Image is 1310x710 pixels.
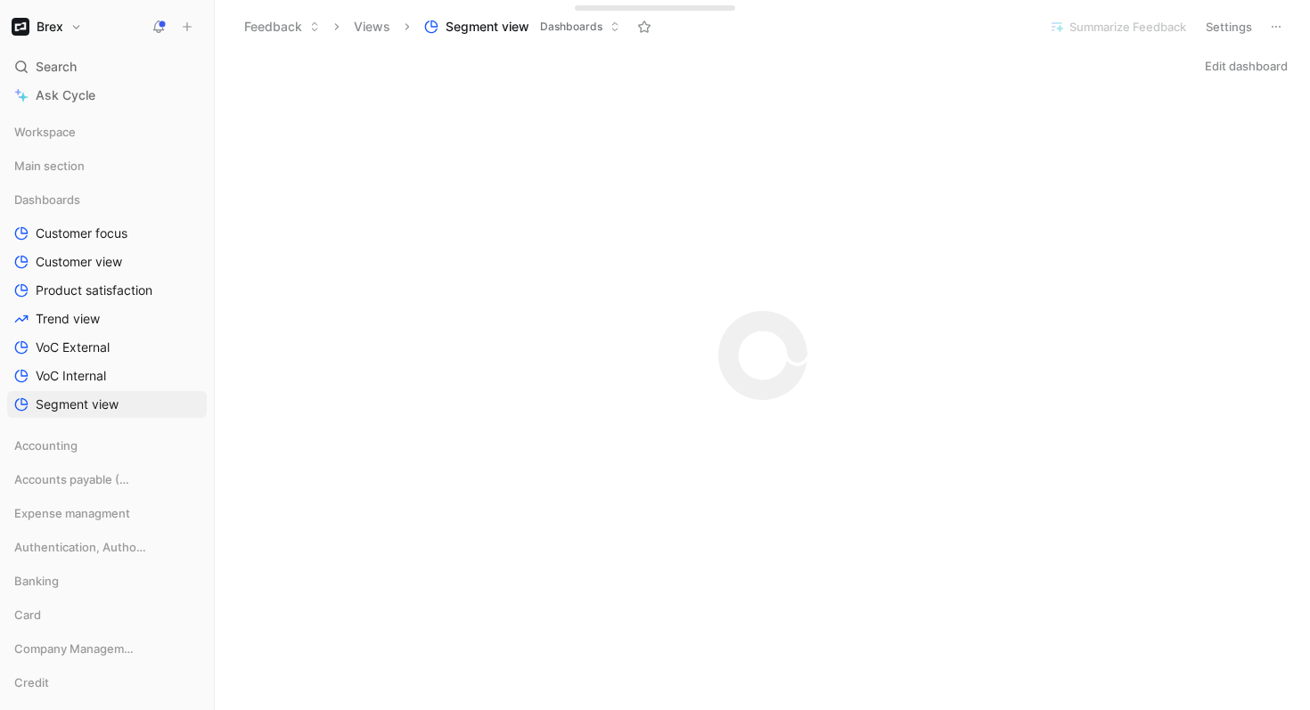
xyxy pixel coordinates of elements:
a: Customer view [7,249,207,275]
div: Main section [7,152,207,184]
a: Product satisfaction [7,277,207,304]
span: Workspace [14,123,76,141]
a: Ask Cycle [7,82,207,109]
div: Company Management [7,635,207,662]
a: Customer focus [7,220,207,247]
div: Expense managment [7,500,207,532]
span: Banking [14,572,59,590]
button: Settings [1198,14,1260,39]
span: Accounts payable (AP) [14,470,134,488]
div: Expense managment [7,500,207,526]
span: Product satisfaction [36,282,152,299]
div: Credit [7,669,207,701]
div: Workspace [7,118,207,145]
span: Company Management [14,640,135,657]
span: Segment view [36,396,119,413]
span: Ask Cycle [36,85,95,106]
div: DashboardsCustomer focusCustomer viewProduct satisfactionTrend viewVoC ExternalVoC InternalSegmen... [7,186,207,418]
span: Accounting [14,437,78,454]
div: Dashboards [7,186,207,213]
div: Authentication, Authorization & Auditing [7,534,207,560]
div: Banking [7,567,207,600]
span: Main section [14,157,85,175]
img: Brex [12,18,29,36]
a: Segment view [7,391,207,418]
button: Views [346,13,398,40]
span: Trend view [36,310,100,328]
div: Accounting [7,432,207,459]
div: Card [7,601,207,633]
span: Dashboards [14,191,80,208]
a: VoC Internal [7,363,207,389]
button: Summarize Feedback [1042,14,1194,39]
span: Customer view [36,253,122,271]
span: Expense managment [14,504,130,522]
span: Credit [14,673,49,691]
div: Banking [7,567,207,594]
div: Accounting [7,432,207,464]
button: Edit dashboard [1197,53,1296,78]
span: Customer focus [36,224,127,242]
div: Credit [7,669,207,696]
div: Company Management [7,635,207,667]
span: VoC Internal [36,367,106,385]
span: Dashboards [540,18,602,36]
span: VoC External [36,339,110,356]
span: Search [36,56,77,78]
div: Search [7,53,207,80]
div: Main section [7,152,207,179]
button: Segment viewDashboards [416,13,628,40]
a: VoC External [7,334,207,361]
div: Accounts payable (AP) [7,466,207,493]
div: Card [7,601,207,628]
button: Feedback [236,13,328,40]
h1: Brex [37,19,63,35]
button: BrexBrex [7,14,86,39]
div: Accounts payable (AP) [7,466,207,498]
div: Authentication, Authorization & Auditing [7,534,207,566]
span: Segment view [446,18,529,36]
a: Trend view [7,306,207,332]
span: Card [14,606,41,624]
span: Authentication, Authorization & Auditing [14,538,148,556]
